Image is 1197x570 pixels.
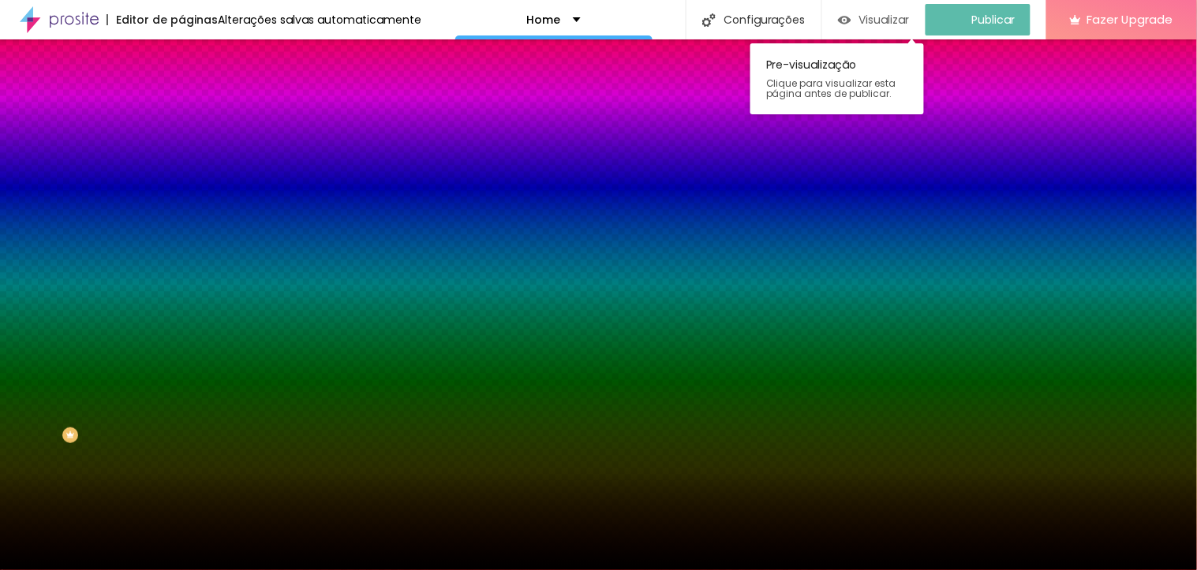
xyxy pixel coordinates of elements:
[838,13,851,27] img: view-1.svg
[218,14,421,25] div: Alterações salvas automaticamente
[1087,13,1173,26] span: Fazer Upgrade
[972,13,1016,26] span: Publicar
[527,14,561,25] p: Home
[702,13,716,27] img: Icone
[750,43,924,114] div: Pre-visualização
[822,4,926,35] button: Visualizar
[766,78,908,99] span: Clique para visualizar esta página antes de publicar.
[859,13,910,26] span: Visualizar
[107,14,218,25] div: Editor de páginas
[926,4,1031,35] button: Publicar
